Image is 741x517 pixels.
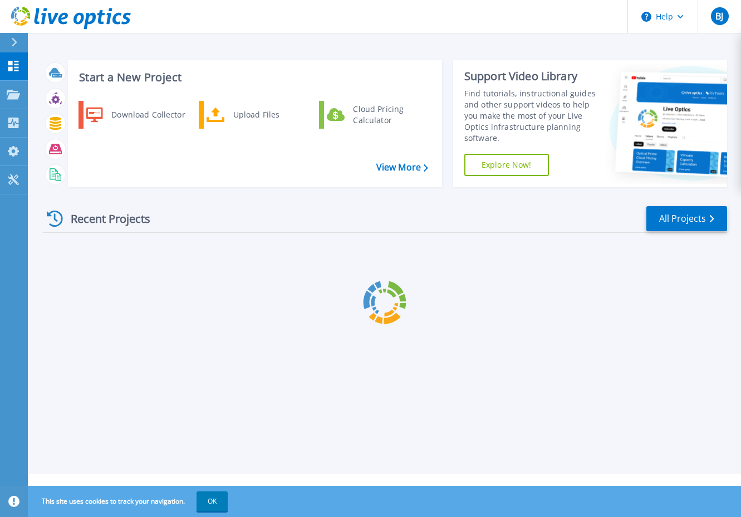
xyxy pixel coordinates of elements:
a: Explore Now! [464,154,549,176]
div: Upload Files [228,104,310,126]
div: Cloud Pricing Calculator [347,104,430,126]
a: Download Collector [78,101,193,129]
a: Cloud Pricing Calculator [319,101,433,129]
div: Recent Projects [43,205,165,232]
h3: Start a New Project [79,71,428,84]
a: Upload Files [199,101,313,129]
span: This site uses cookies to track your navigation. [31,491,228,511]
div: Download Collector [106,104,190,126]
a: All Projects [646,206,727,231]
div: Support Video Library [464,69,600,84]
a: View More [376,162,428,173]
div: Find tutorials, instructional guides and other support videos to help you make the most of your L... [464,88,600,144]
button: OK [197,491,228,511]
span: BJ [715,12,723,21]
